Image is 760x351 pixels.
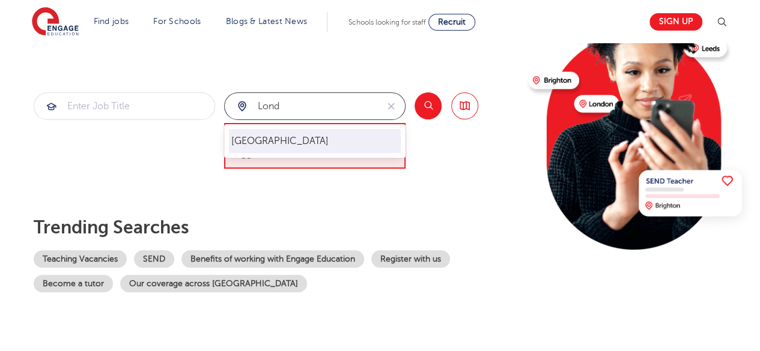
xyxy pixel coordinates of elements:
a: Sign up [649,13,702,31]
a: Our coverage across [GEOGRAPHIC_DATA] [120,275,307,292]
div: Submit [224,92,406,120]
img: Engage Education [32,7,79,37]
a: Become a tutor [34,275,113,292]
input: Submit [34,93,214,119]
a: Blogs & Latest News [226,17,308,26]
div: Submit [34,92,215,120]
a: Recruit [428,14,475,31]
li: [GEOGRAPHIC_DATA] [229,129,401,153]
button: Search [415,92,442,119]
a: Register with us [371,250,450,268]
button: Clear [377,93,405,119]
a: Teaching Vacancies [34,250,127,268]
span: Please select a city from the list of suggestions [224,123,406,169]
a: SEND [134,250,174,268]
span: Schools looking for staff [348,18,426,26]
p: Trending searches [34,217,518,238]
a: For Schools [153,17,201,26]
input: Submit [225,93,377,119]
span: Recruit [438,17,466,26]
a: Benefits of working with Engage Education [181,250,364,268]
ul: Submit [229,129,401,153]
a: Find jobs [94,17,129,26]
